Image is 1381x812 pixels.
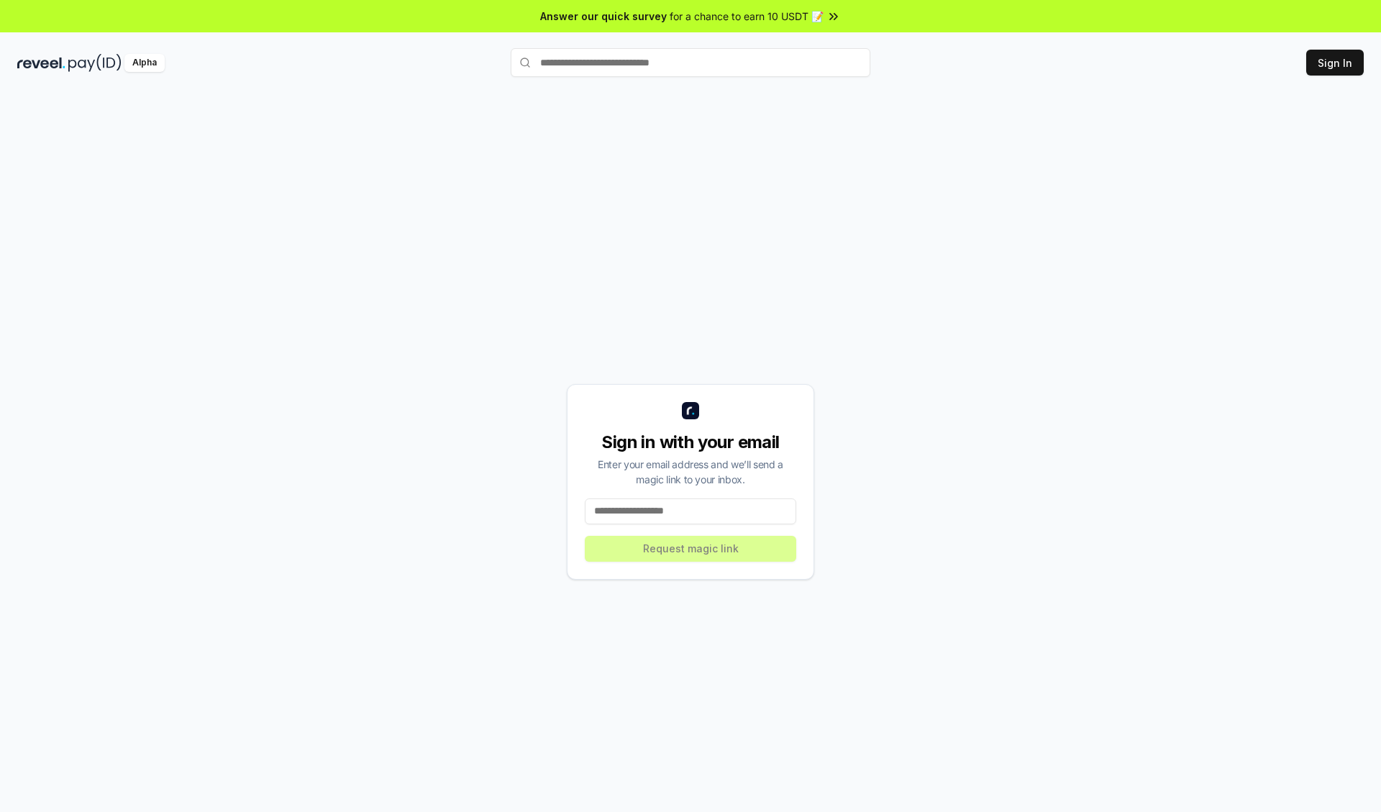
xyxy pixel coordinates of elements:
div: Alpha [124,54,165,72]
span: Answer our quick survey [540,9,667,24]
img: reveel_dark [17,54,65,72]
img: pay_id [68,54,122,72]
img: logo_small [682,402,699,419]
div: Enter your email address and we’ll send a magic link to your inbox. [585,457,796,487]
button: Sign In [1306,50,1364,76]
span: for a chance to earn 10 USDT 📝 [670,9,824,24]
div: Sign in with your email [585,431,796,454]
